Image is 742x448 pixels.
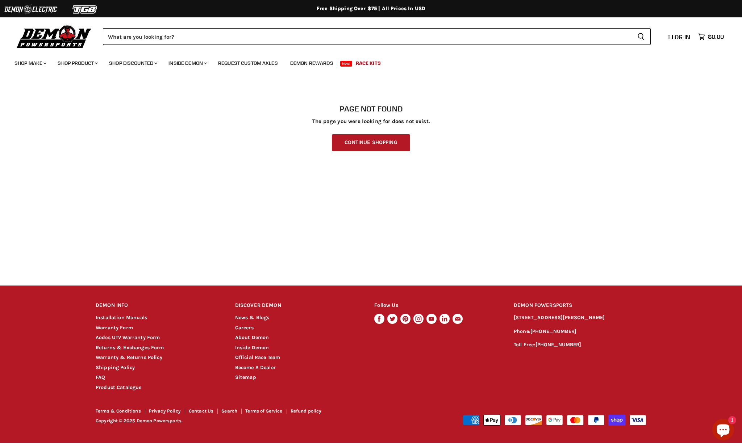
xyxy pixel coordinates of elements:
[96,409,372,416] nav: Footer
[96,408,141,414] a: Terms & Conditions
[285,56,339,71] a: Demon Rewards
[14,24,94,49] img: Demon Powersports
[96,374,105,380] a: FAQ
[103,28,631,45] input: Search
[96,118,646,124] p: The page you were looking for does not exist.
[104,56,162,71] a: Shop Discounted
[96,418,372,424] p: Copyright © 2025 Demon Powersports.
[291,408,322,414] a: Refund policy
[514,297,646,314] h2: DEMON POWERSPORTS
[514,341,646,349] p: Toll Free:
[9,56,51,71] a: Shop Make
[96,345,164,351] a: Returns & Exchanges Form
[163,56,211,71] a: Inside Demon
[530,328,576,334] a: [PHONE_NUMBER]
[350,56,386,71] a: Race Kits
[332,134,410,151] a: Continue Shopping
[235,334,269,341] a: About Demon
[374,297,500,314] h2: Follow Us
[245,408,282,414] a: Terms of Service
[514,314,646,322] p: [STREET_ADDRESS][PERSON_NAME]
[235,325,254,331] a: Careers
[665,34,695,40] a: Log in
[81,5,661,12] div: Free Shipping Over $75 | All Prices In USD
[96,325,133,331] a: Warranty Form
[695,31,728,42] a: $0.00
[213,56,283,71] a: Request Custom Axles
[514,327,646,336] p: Phone:
[235,354,280,360] a: Official Race Team
[221,408,237,414] a: Search
[9,53,722,71] ul: Main menu
[103,28,651,45] form: Product
[96,297,221,314] h2: DEMON INFO
[96,314,147,321] a: Installation Manuals
[189,408,214,414] a: Contact Us
[235,297,361,314] h2: DISCOVER DEMON
[96,384,142,390] a: Product Catalogue
[672,33,690,41] span: Log in
[58,3,112,16] img: TGB Logo 2
[4,3,58,16] img: Demon Electric Logo 2
[235,374,256,380] a: Sitemap
[708,33,724,40] span: $0.00
[149,408,181,414] a: Privacy Policy
[96,354,162,360] a: Warranty & Returns Policy
[96,105,646,113] h1: Page not found
[235,314,270,321] a: News & Blogs
[96,364,135,371] a: Shipping Policy
[631,28,651,45] button: Search
[535,342,581,348] a: [PHONE_NUMBER]
[235,345,269,351] a: Inside Demon
[340,61,353,67] span: New!
[710,419,736,442] inbox-online-store-chat: Shopify online store chat
[235,364,276,371] a: Become A Dealer
[96,334,160,341] a: Aodes UTV Warranty Form
[52,56,102,71] a: Shop Product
